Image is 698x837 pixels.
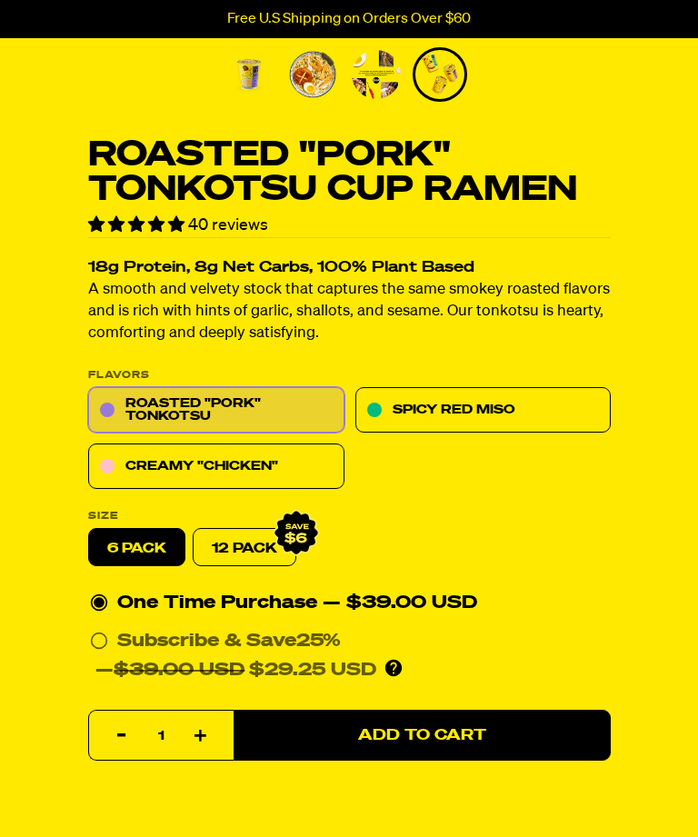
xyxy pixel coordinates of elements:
[88,529,185,567] label: 6 pack
[288,51,337,100] img: Roasted "Pork" Tonkotsu Cup Ramen
[358,729,486,744] span: Add to Cart
[285,48,340,103] li: Go to slide 2
[349,48,404,103] li: Go to slide 3
[95,656,376,685] div: — $29.25 USD
[188,218,268,234] span: 40 reviews
[224,51,274,100] img: Roasted "Pork" Tonkotsu Cup Ramen
[222,48,276,103] li: Go to slide 1
[352,51,401,100] img: Roasted "Pork" Tonkotsu Cup Ramen
[227,11,471,27] p: Free U.S Shipping on Orders Over $60
[88,139,611,208] h1: Roasted "Pork" Tonkotsu Cup Ramen
[114,662,244,680] del: $39.00 USD
[88,371,611,381] p: Flavors
[234,711,611,762] button: Add to Cart
[9,752,196,828] iframe: Marketing Popup
[88,512,611,522] label: Size
[296,633,341,651] span: 25%
[100,712,223,762] input: quantity
[44,48,654,103] div: PDP main carousel thumbnails
[354,388,611,433] a: Spicy Red Miso
[88,218,188,234] span: 4.78 stars
[88,261,611,276] h2: 18g Protein, 8g Net Carbs, 100% Plant Based
[117,627,341,656] div: Subscribe & Save
[413,48,467,103] li: Go to slide 4
[415,51,464,100] img: Roasted "Pork" Tonkotsu Cup Ramen
[90,589,609,618] div: One Time Purchase
[323,589,477,618] div: — $39.00 USD
[88,444,344,490] a: Creamy "Chicken"
[88,388,344,433] a: Roasted "Pork" Tonkotsu
[193,529,296,567] a: 12 Pack
[88,280,611,345] p: A smooth and velvety stock that captures the same smokey roasted flavors and is rich with hints o...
